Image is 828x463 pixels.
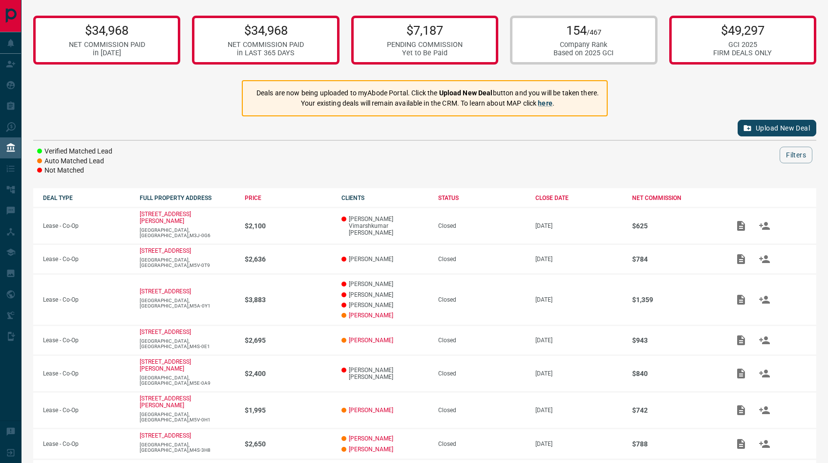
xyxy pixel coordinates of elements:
div: FULL PROPERTY ADDRESS [140,195,234,201]
p: [DATE] [535,441,622,447]
div: DEAL TYPE [43,195,130,201]
p: Lease - Co-Op [43,222,130,229]
span: Add / View Documents [729,222,753,229]
p: $49,297 [713,23,772,38]
div: GCI 2025 [713,41,772,49]
span: Match Clients [753,296,776,303]
div: NET COMMISSION PAID [69,41,145,49]
a: here [538,99,552,107]
p: [GEOGRAPHIC_DATA],[GEOGRAPHIC_DATA],M5V-0H1 [140,412,234,422]
p: $2,100 [245,222,332,230]
span: /467 [587,28,601,37]
span: Match Clients [753,370,776,376]
p: $34,968 [69,23,145,38]
p: 154 [553,23,614,38]
p: $1,359 [632,296,719,304]
p: [DATE] [535,370,622,377]
p: [DATE] [535,296,622,303]
div: PRICE [245,195,332,201]
p: [DATE] [535,256,622,263]
a: [STREET_ADDRESS] [140,329,191,335]
a: [STREET_ADDRESS][PERSON_NAME] [140,211,191,224]
span: Match Clients [753,440,776,447]
span: Add / View Documents [729,370,753,376]
span: Match Clients [753,222,776,229]
p: Lease - Co-Op [43,296,130,303]
a: [PERSON_NAME] [349,407,393,414]
p: [STREET_ADDRESS][PERSON_NAME] [140,358,191,372]
p: $3,883 [245,296,332,304]
p: $943 [632,336,719,344]
li: Auto Matched Lead [37,156,112,166]
p: [GEOGRAPHIC_DATA],[GEOGRAPHIC_DATA],M3J-0G6 [140,227,234,238]
p: $625 [632,222,719,230]
div: CLIENTS [341,195,428,201]
div: Based on 2025 GCI [553,49,614,57]
div: Closed [438,296,525,303]
p: Lease - Co-Op [43,370,130,377]
span: Add / View Documents [729,406,753,413]
span: Add / View Documents [729,440,753,447]
p: [PERSON_NAME] [341,291,428,298]
span: Add / View Documents [729,255,753,262]
div: Closed [438,256,525,263]
div: Closed [438,222,525,229]
a: [PERSON_NAME] [349,435,393,442]
p: [PERSON_NAME] [341,256,428,263]
p: [GEOGRAPHIC_DATA],[GEOGRAPHIC_DATA],M5V-0T9 [140,257,234,268]
div: CLOSE DATE [535,195,622,201]
span: Match Clients [753,255,776,262]
p: Deals are now being uploaded to myAbode Portal. Click the button and you will be taken there. [256,88,599,98]
div: Closed [438,441,525,447]
div: FIRM DEALS ONLY [713,49,772,57]
p: Lease - Co-Op [43,256,130,263]
p: [PERSON_NAME] Vimarshkumar [PERSON_NAME] [341,216,428,236]
div: Company Rank [553,41,614,49]
div: Yet to Be Paid [387,49,463,57]
button: Upload New Deal [738,120,816,136]
span: Match Clients [753,336,776,343]
p: $2,400 [245,370,332,377]
a: [STREET_ADDRESS] [140,247,191,254]
a: [PERSON_NAME] [349,337,393,344]
p: [GEOGRAPHIC_DATA],[GEOGRAPHIC_DATA],M5A-0Y1 [140,298,234,309]
strong: Upload New Deal [439,89,493,97]
a: [STREET_ADDRESS] [140,432,191,439]
div: in LAST 365 DAYS [228,49,304,57]
div: NET COMMISSION PAID [228,41,304,49]
p: $2,636 [245,255,332,263]
p: $7,187 [387,23,463,38]
p: $2,650 [245,440,332,448]
div: in [DATE] [69,49,145,57]
span: Add / View Documents [729,296,753,303]
p: Lease - Co-Op [43,337,130,344]
span: Match Clients [753,406,776,413]
p: $840 [632,370,719,377]
span: Add / View Documents [729,336,753,343]
p: $34,968 [228,23,304,38]
a: [PERSON_NAME] [349,312,393,319]
p: $788 [632,440,719,448]
p: [DATE] [535,337,622,344]
p: Your existing deals will remain available in the CRM. To learn about MAP click . [256,98,599,109]
p: [DATE] [535,222,622,229]
p: Lease - Co-Op [43,407,130,414]
p: $784 [632,255,719,263]
p: $2,695 [245,336,332,344]
div: Closed [438,337,525,344]
p: [GEOGRAPHIC_DATA],[GEOGRAPHIC_DATA],M4S-3H8 [140,442,234,453]
p: [PERSON_NAME] [341,281,428,287]
a: [STREET_ADDRESS][PERSON_NAME] [140,395,191,409]
div: NET COMMISSION [632,195,719,201]
div: Closed [438,370,525,377]
p: [GEOGRAPHIC_DATA],[GEOGRAPHIC_DATA],M5E-0A9 [140,375,234,386]
p: Lease - Co-Op [43,441,130,447]
p: $1,995 [245,406,332,414]
a: [PERSON_NAME] [349,446,393,453]
a: [STREET_ADDRESS] [140,288,191,295]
